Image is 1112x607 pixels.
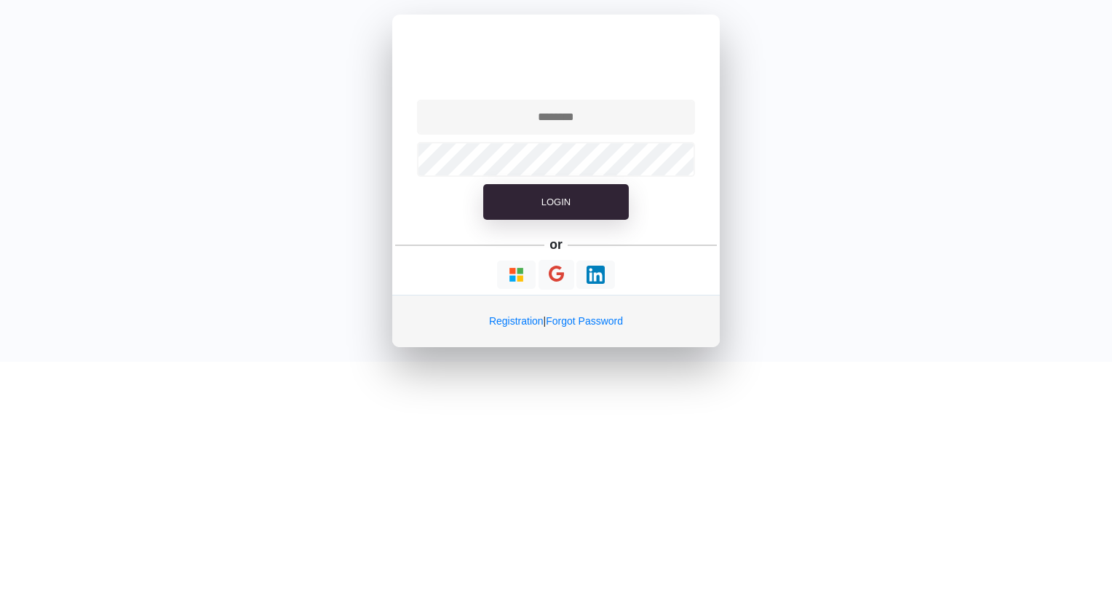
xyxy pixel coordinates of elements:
span: Login [541,197,571,207]
div: | [392,295,720,347]
h5: or [547,234,565,255]
button: Continue With LinkedIn [576,261,615,289]
a: Forgot Password [546,315,623,327]
button: Continue With Microsoft Azure [497,261,536,289]
a: Registration [489,315,544,327]
img: QPunch [474,29,638,82]
img: Loading... [507,266,525,284]
button: Continue With Google [539,260,574,290]
button: Login [483,184,629,221]
img: Loading... [587,266,605,284]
